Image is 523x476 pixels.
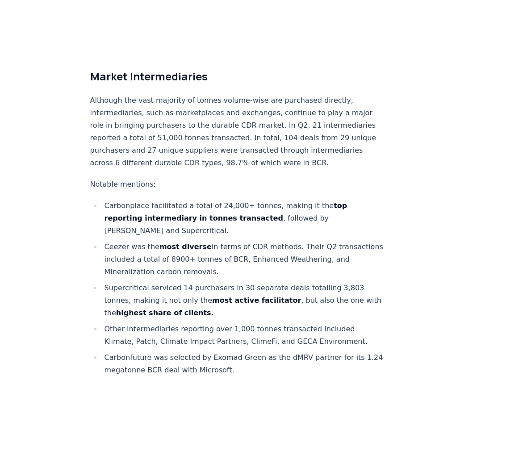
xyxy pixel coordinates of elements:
li: Other intermediaries reporting over 1,000 tonnes transacted included Klimate, Patch, Climate Impa... [102,323,386,348]
p: Although the vast majority of tonnes volume-wise are purchased directly, intermediaries, such as ... [90,94,386,169]
strong: most active facilitator [212,296,301,305]
p: Notable mentions: [90,178,386,191]
strong: highest share of clients. [116,309,214,317]
li: Ceezer was the in terms of CDR methods. Their Q2 transactions included a total of 8900+ tonnes of... [102,241,386,278]
h2: Market Intermediaries [90,69,386,84]
li: Supercritical serviced 14 purchasers in 30 separate deals totalling 3,803 tonnes, making it not o... [102,282,386,319]
strong: most diverse [159,242,212,251]
li: Carbonplace facilitated a total of 24,000+ tonnes, making it the , followed by [PERSON_NAME] and ... [102,200,386,237]
li: Carbonfuture was selected by Exomad Green as the dMRV partner for its 1.24 megatonne BCR deal wit... [102,351,386,376]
